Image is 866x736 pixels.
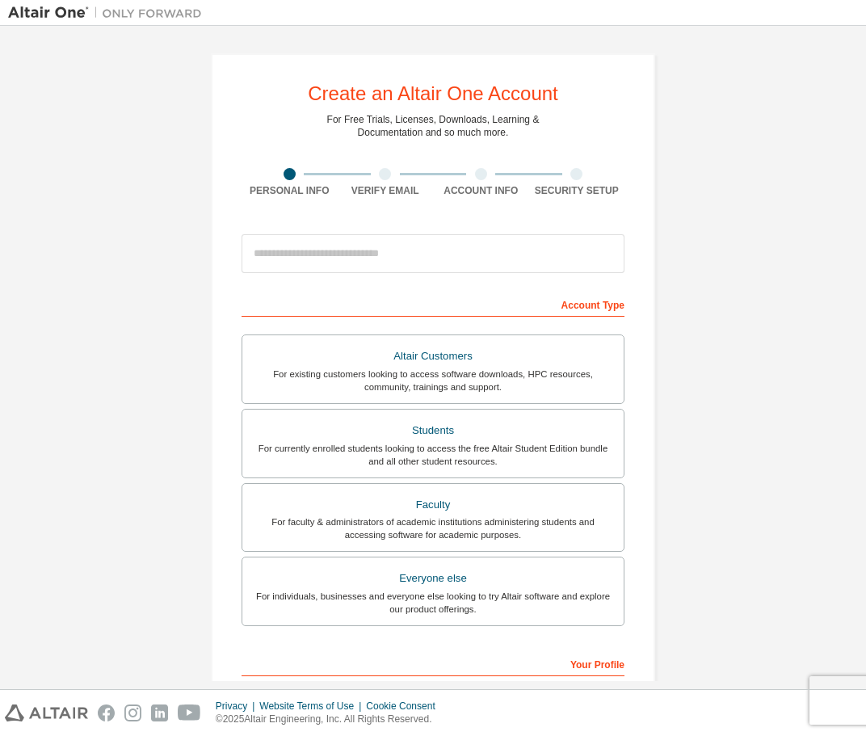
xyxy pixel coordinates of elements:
[178,704,201,721] img: youtube.svg
[259,700,366,713] div: Website Terms of Use
[308,84,558,103] div: Create an Altair One Account
[529,184,625,197] div: Security Setup
[242,291,624,317] div: Account Type
[252,442,614,468] div: For currently enrolled students looking to access the free Altair Student Edition bundle and all ...
[252,590,614,616] div: For individuals, businesses and everyone else looking to try Altair software and explore our prod...
[252,368,614,393] div: For existing customers looking to access software downloads, HPC resources, community, trainings ...
[98,704,115,721] img: facebook.svg
[433,184,529,197] div: Account Info
[242,184,338,197] div: Personal Info
[242,650,624,676] div: Your Profile
[5,704,88,721] img: altair_logo.svg
[252,419,614,442] div: Students
[216,713,445,726] p: © 2025 Altair Engineering, Inc. All Rights Reserved.
[338,184,434,197] div: Verify Email
[8,5,210,21] img: Altair One
[252,515,614,541] div: For faculty & administrators of academic institutions administering students and accessing softwa...
[151,704,168,721] img: linkedin.svg
[252,345,614,368] div: Altair Customers
[366,700,444,713] div: Cookie Consent
[252,567,614,590] div: Everyone else
[124,704,141,721] img: instagram.svg
[216,700,259,713] div: Privacy
[327,113,540,139] div: For Free Trials, Licenses, Downloads, Learning & Documentation and so much more.
[252,494,614,516] div: Faculty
